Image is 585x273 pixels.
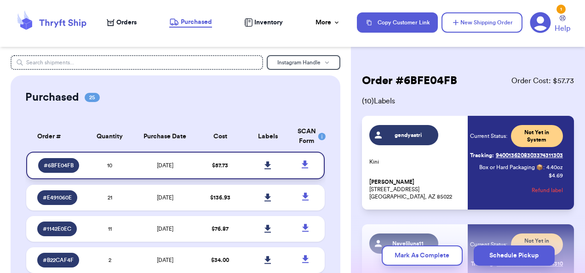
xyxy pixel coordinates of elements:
p: [STREET_ADDRESS] [GEOGRAPHIC_DATA], AZ 85022 [369,178,462,200]
a: Inventory [244,18,283,27]
th: Purchase Date [134,121,196,152]
span: # B22CAF4F [43,256,74,264]
span: $ 136.93 [210,195,230,200]
h2: Order # 6BFE04FB [362,74,457,88]
button: Refund label [532,180,563,200]
h2: Purchased [25,90,79,105]
a: Purchased [169,17,212,28]
div: 1 [556,5,566,14]
p: Kini [369,158,462,165]
span: 11 [108,226,112,232]
th: Quantity [86,121,134,152]
span: Instagram Handle [277,60,321,65]
th: Order # [26,121,86,152]
span: [DATE] [157,257,173,263]
a: 1 [530,12,551,33]
span: 25 [85,93,100,102]
span: # 1142E0EC [43,225,71,233]
button: Instagram Handle [267,55,340,70]
span: Not Yet in System [516,237,557,252]
span: gendyaatri [386,131,430,139]
span: 21 [108,195,112,200]
button: Mark As Complete [382,245,463,266]
span: Not Yet in System [516,129,557,143]
span: [PERSON_NAME] [369,179,414,186]
button: New Shipping Order [442,12,522,33]
span: $ 34.00 [211,257,229,263]
span: Inventory [254,18,283,27]
span: 10 [107,163,112,168]
div: More [315,18,340,27]
span: Tracking: [470,152,494,159]
span: ( 10 ) Labels [362,96,574,107]
span: Current Status: [470,132,507,140]
span: [DATE] [157,195,173,200]
div: SCAN Form [298,127,314,146]
a: Orders [107,18,137,27]
input: Search shipments... [11,55,263,70]
button: Schedule Pickup [474,245,555,266]
button: Copy Customer Link [357,12,438,33]
p: $ 4.69 [549,172,563,179]
a: Tracking:9400136208303374311303 [470,148,563,163]
span: Purchased [181,17,212,27]
span: [DATE] [157,226,173,232]
span: : [543,164,545,171]
span: # E491060E [43,194,72,201]
span: 4.40 oz [546,164,563,171]
span: $ 76.87 [212,226,229,232]
span: Orders [116,18,137,27]
span: Box or Hard Packaging 📦 [479,165,543,170]
span: # 6BFE04FB [44,162,74,169]
span: $ 57.73 [212,163,228,168]
th: Cost [196,121,244,152]
a: Help [555,15,570,34]
span: Order Cost: $ 57.73 [511,75,574,86]
th: Labels [244,121,292,152]
span: [DATE] [157,163,173,168]
span: Help [555,23,570,34]
span: 2 [109,257,111,263]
